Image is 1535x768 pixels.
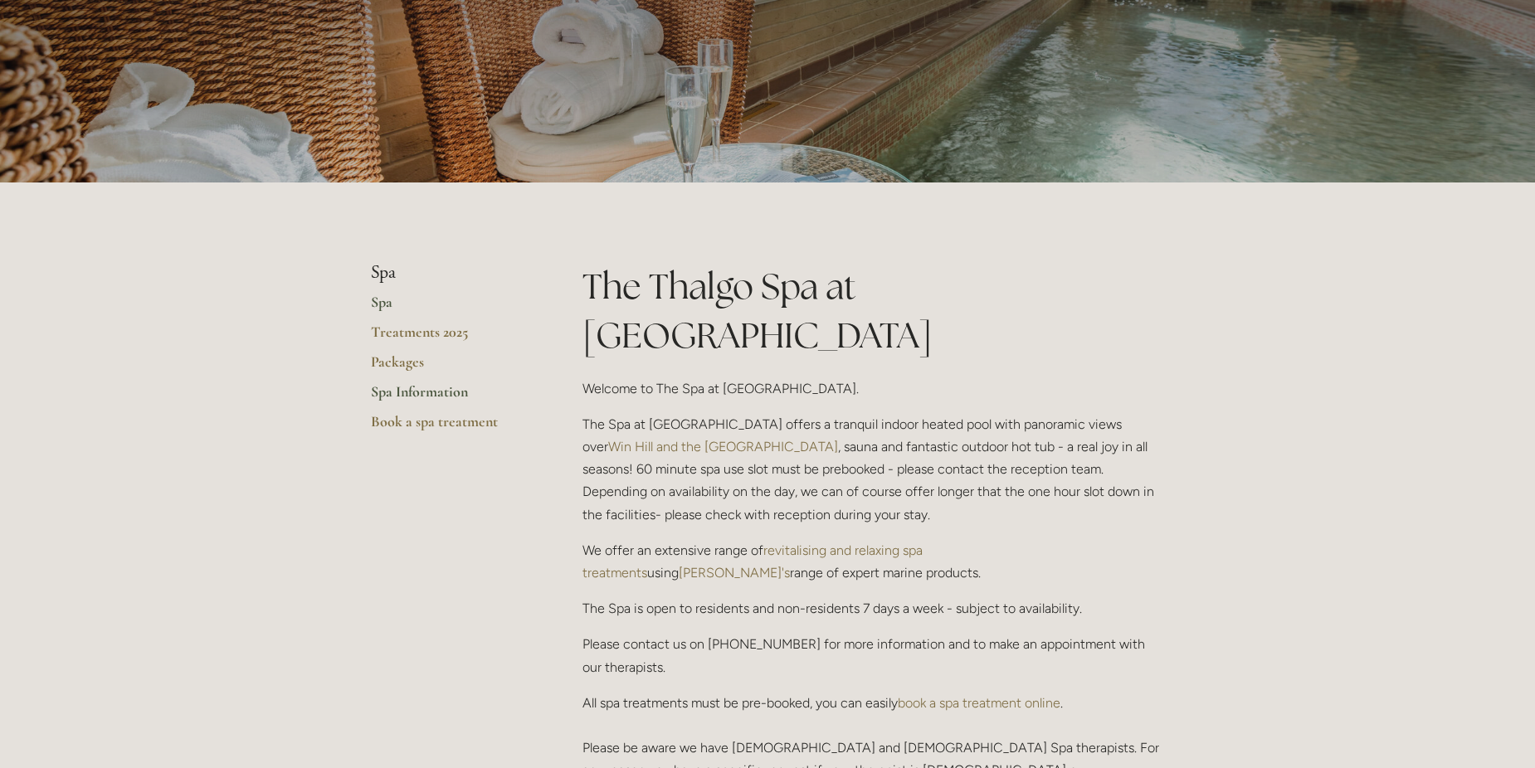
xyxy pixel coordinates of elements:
[582,377,1164,400] p: Welcome to The Spa at [GEOGRAPHIC_DATA].
[608,439,838,454] a: Win Hill and the [GEOGRAPHIC_DATA]
[582,633,1164,678] p: Please contact us on [PHONE_NUMBER] for more information and to make an appointment with our ther...
[371,323,529,352] a: Treatments 2025
[371,293,529,323] a: Spa
[371,412,529,442] a: Book a spa treatment
[898,695,1060,711] a: book a spa treatment online
[582,413,1164,526] p: The Spa at [GEOGRAPHIC_DATA] offers a tranquil indoor heated pool with panoramic views over , sau...
[679,565,790,581] a: [PERSON_NAME]'s
[371,352,529,382] a: Packages
[582,262,1164,360] h1: The Thalgo Spa at [GEOGRAPHIC_DATA]
[371,382,529,412] a: Spa Information
[371,262,529,284] li: Spa
[582,597,1164,620] p: The Spa is open to residents and non-residents 7 days a week - subject to availability.
[582,539,1164,584] p: We offer an extensive range of using range of expert marine products.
